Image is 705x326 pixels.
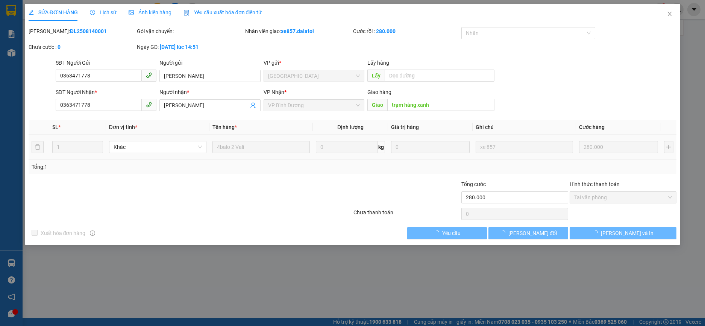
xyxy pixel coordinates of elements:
[137,27,244,35] div: Gói vận chuyển:
[570,227,676,239] button: [PERSON_NAME] và In
[367,89,391,95] span: Giao hàng
[212,124,237,130] span: Tên hàng
[488,227,568,239] button: [PERSON_NAME] đổi
[268,100,360,111] span: VP Bình Dương
[434,230,442,235] span: loading
[32,141,44,153] button: delete
[473,120,576,135] th: Ghi chú
[264,59,365,67] div: VP gửi
[476,141,573,153] input: Ghi Chú
[129,10,134,15] span: picture
[245,27,352,35] div: Nhân viên giao:
[29,9,78,15] span: SỬA ĐƠN HÀNG
[461,181,486,187] span: Tổng cước
[387,99,494,111] input: Dọc đường
[593,230,601,235] span: loading
[367,70,385,82] span: Lấy
[659,4,680,25] button: Close
[367,99,387,111] span: Giao
[90,230,95,236] span: info-circle
[212,141,310,153] input: VD: Bàn, Ghế
[70,28,107,34] b: ĐL2508140001
[159,59,261,67] div: Người gửi
[29,43,135,51] div: Chưa cước :
[183,10,190,16] img: icon
[58,44,61,50] b: 0
[29,27,135,35] div: [PERSON_NAME]:
[264,89,284,95] span: VP Nhận
[146,102,152,108] span: phone
[391,124,419,130] span: Giá trị hàng
[90,9,117,15] span: Lịch sử
[129,9,171,15] span: Ảnh kiện hàng
[378,141,385,153] span: kg
[601,229,653,237] span: [PERSON_NAME] và In
[146,72,152,78] span: phone
[367,60,389,66] span: Lấy hàng
[268,70,360,82] span: Đà Lạt
[500,230,508,235] span: loading
[281,28,314,34] b: xe857.dalatoi
[109,124,137,130] span: Đơn vị tính
[137,43,244,51] div: Ngày GD:
[250,102,256,108] span: user-add
[160,44,199,50] b: [DATE] lúc 14:51
[159,88,261,96] div: Người nhận
[183,9,262,15] span: Yêu cầu xuất hóa đơn điện tử
[56,59,157,67] div: SĐT Người Gửi
[579,124,605,130] span: Cước hàng
[407,227,487,239] button: Yêu cầu
[29,10,34,15] span: edit
[32,163,272,171] div: Tổng: 1
[56,88,157,96] div: SĐT Người Nhận
[353,27,460,35] div: Cước rồi :
[391,141,470,153] input: 0
[353,208,461,221] div: Chưa thanh toán
[385,70,494,82] input: Dọc đường
[52,124,58,130] span: SL
[442,229,461,237] span: Yêu cầu
[376,28,396,34] b: 280.000
[38,229,89,237] span: Xuất hóa đơn hàng
[574,192,672,203] span: Tại văn phòng
[114,141,202,153] span: Khác
[667,11,673,17] span: close
[570,181,620,187] label: Hình thức thanh toán
[508,229,557,237] span: [PERSON_NAME] đổi
[337,124,364,130] span: Định lượng
[664,141,674,153] button: plus
[90,10,95,15] span: clock-circle
[579,141,658,153] input: 0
